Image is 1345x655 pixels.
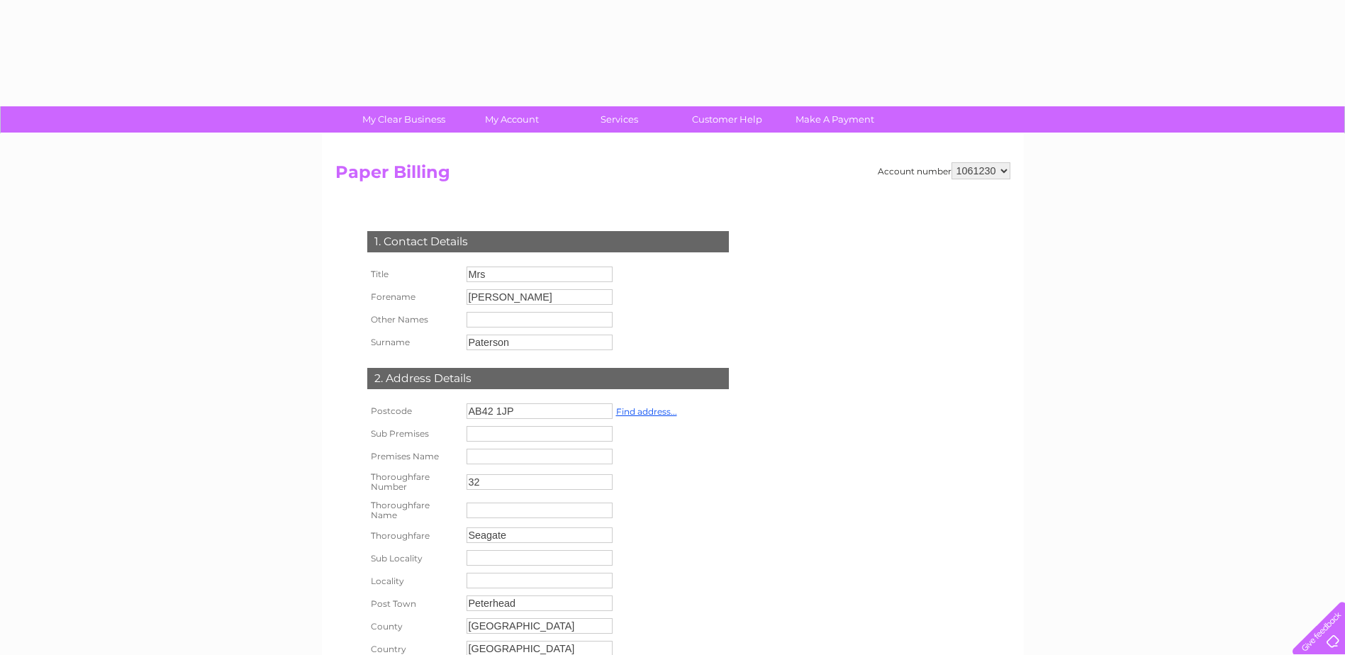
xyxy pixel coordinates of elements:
[364,422,463,445] th: Sub Premises
[364,400,463,422] th: Postcode
[616,406,677,417] a: Find address...
[364,592,463,615] th: Post Town
[335,162,1010,189] h2: Paper Billing
[364,331,463,354] th: Surname
[878,162,1010,179] div: Account number
[453,106,570,133] a: My Account
[364,496,463,525] th: Thoroughfare Name
[364,468,463,496] th: Thoroughfare Number
[364,615,463,637] th: County
[367,368,729,389] div: 2. Address Details
[345,106,462,133] a: My Clear Business
[776,106,893,133] a: Make A Payment
[364,569,463,592] th: Locality
[669,106,786,133] a: Customer Help
[364,445,463,468] th: Premises Name
[364,308,463,331] th: Other Names
[561,106,678,133] a: Services
[364,524,463,547] th: Thoroughfare
[364,263,463,286] th: Title
[367,231,729,252] div: 1. Contact Details
[364,547,463,569] th: Sub Locality
[364,286,463,308] th: Forename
